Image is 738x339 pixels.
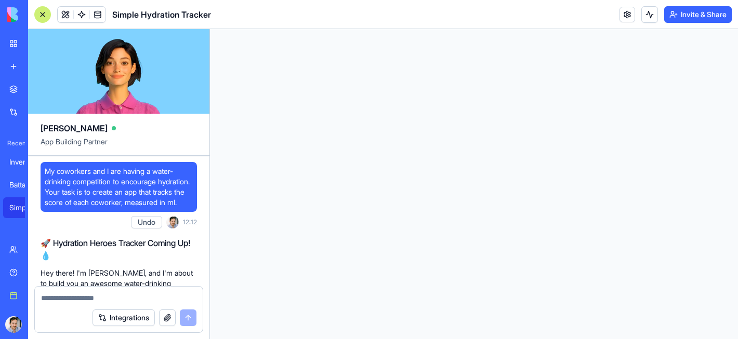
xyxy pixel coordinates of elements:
[3,197,45,218] a: Simple Hydration Tracker
[9,157,38,167] div: Inventory Manager
[131,216,162,228] button: Undo
[3,152,45,172] a: Inventory Manager
[9,180,38,190] div: Battalion Equipment Manager
[112,8,211,21] span: Simple Hydration Tracker
[5,316,22,333] img: ACg8ocLM_h5ianT_Nakzie7Qtoo5GYVfAD0Y4SP2crYXJQl9L2hezak=s96-c
[9,202,38,213] div: Simple Hydration Tracker
[7,7,72,22] img: logo
[183,218,197,226] span: 12:12
[166,216,179,228] img: ACg8ocLM_h5ianT_Nakzie7Qtoo5GYVfAD0Y4SP2crYXJQl9L2hezak=s96-c
[41,137,197,155] span: App Building Partner
[664,6,732,23] button: Invite & Share
[3,174,45,195] a: Battalion Equipment Manager
[93,309,155,326] button: Integrations
[41,237,197,262] h2: 🚀 Hydration Heroes Tracker Coming Up! 💧
[41,268,197,320] p: Hey there! I'm [PERSON_NAME], and I'm about to build you an awesome water-drinking competition ap...
[3,139,25,147] span: Recent
[41,122,108,134] span: [PERSON_NAME]
[45,166,193,208] span: My coworkers and I are having a water-drinking competition to encourage hydration. Your task is t...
